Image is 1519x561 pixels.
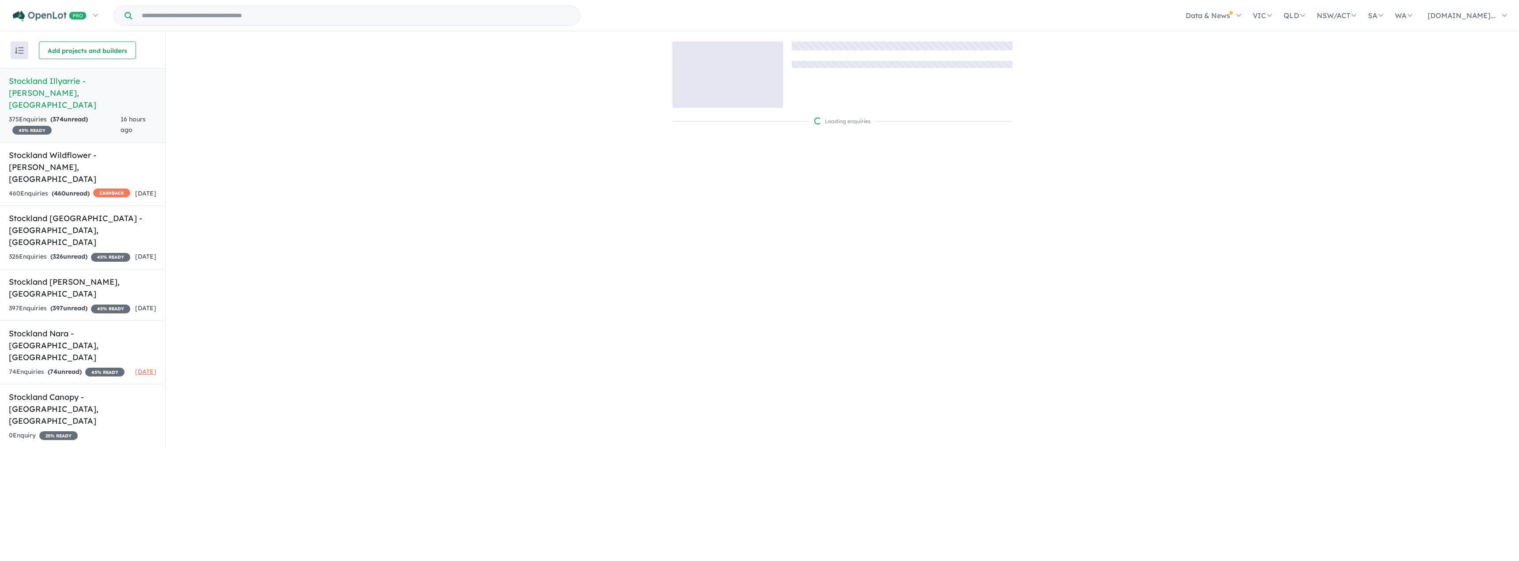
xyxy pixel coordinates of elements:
[9,149,156,185] h5: Stockland Wildflower - [PERSON_NAME] , [GEOGRAPHIC_DATA]
[91,305,130,313] span: 45 % READY
[121,115,146,134] span: 16 hours ago
[9,367,125,377] div: 74 Enquir ies
[93,188,130,197] span: CASHBACK
[13,11,87,22] img: Openlot PRO Logo White
[135,252,156,260] span: [DATE]
[9,188,130,199] div: 460 Enquir ies
[814,117,871,126] div: Loading enquiries
[85,368,125,377] span: 45 % READY
[50,304,87,312] strong: ( unread)
[53,115,64,123] span: 374
[50,368,57,376] span: 74
[53,304,63,312] span: 397
[9,212,156,248] h5: Stockland [GEOGRAPHIC_DATA] - [GEOGRAPHIC_DATA] , [GEOGRAPHIC_DATA]
[135,368,156,376] span: [DATE]
[9,391,156,427] h5: Stockland Canopy - [GEOGRAPHIC_DATA] , [GEOGRAPHIC_DATA]
[53,252,63,260] span: 326
[9,430,78,441] div: 0 Enquir y
[9,328,156,363] h5: Stockland Nara - [GEOGRAPHIC_DATA] , [GEOGRAPHIC_DATA]
[50,252,87,260] strong: ( unread)
[91,253,130,262] span: 45 % READY
[50,115,88,123] strong: ( unread)
[54,189,65,197] span: 460
[1428,11,1496,20] span: [DOMAIN_NAME]...
[39,431,78,440] span: 25 % READY
[39,41,136,59] button: Add projects and builders
[52,189,90,197] strong: ( unread)
[135,189,156,197] span: [DATE]
[9,252,130,262] div: 326 Enquir ies
[9,114,121,136] div: 375 Enquir ies
[12,126,52,135] span: 45 % READY
[9,303,130,314] div: 397 Enquir ies
[9,276,156,300] h5: Stockland [PERSON_NAME] , [GEOGRAPHIC_DATA]
[48,368,82,376] strong: ( unread)
[9,75,156,111] h5: Stockland Illyarrie - [PERSON_NAME] , [GEOGRAPHIC_DATA]
[15,47,24,54] img: sort.svg
[135,304,156,312] span: [DATE]
[134,6,578,25] input: Try estate name, suburb, builder or developer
